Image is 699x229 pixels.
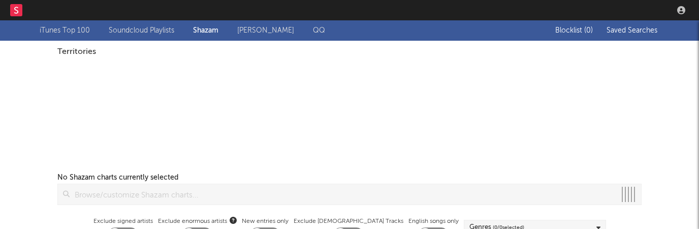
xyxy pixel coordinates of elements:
[242,215,289,227] label: New entries only
[584,27,593,34] span: ( 0 )
[313,24,325,37] a: QQ
[603,26,659,35] button: Saved Searches
[57,46,642,58] div: Territories
[230,215,237,225] button: Exclude enormous artists
[408,215,459,227] label: English songs only
[57,171,178,184] div: No Shazam charts currently selected
[158,215,237,227] span: Exclude enormous artists
[294,215,403,227] label: Exclude [DEMOGRAPHIC_DATA] Tracks
[40,24,90,37] a: iTunes Top 100
[555,27,593,34] span: Blocklist
[237,24,294,37] a: [PERSON_NAME]
[607,27,659,34] span: Saved Searches
[70,184,616,205] input: Browse/customize Shazam charts...
[109,24,174,37] a: Soundcloud Playlists
[93,215,153,227] label: Exclude signed artists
